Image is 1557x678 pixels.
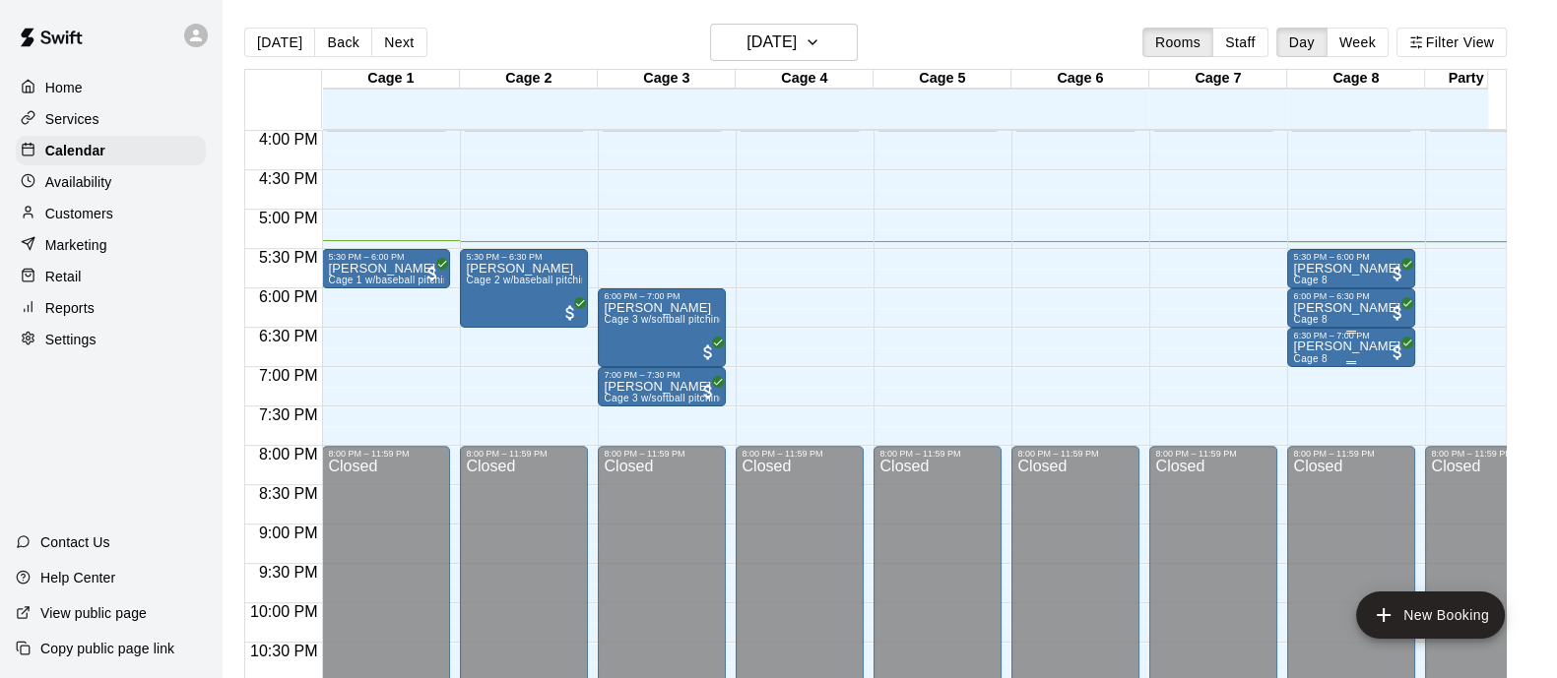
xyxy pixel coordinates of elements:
[1388,342,1407,362] span: All customers have paid
[1388,303,1407,323] span: All customers have paid
[466,449,582,459] div: 8:00 PM – 11:59 PM
[45,141,105,160] p: Calendar
[604,370,720,380] div: 7:00 PM – 7:30 PM
[422,264,442,283] span: All customers have paid
[254,131,323,148] span: 4:00 PM
[322,249,450,288] div: 5:30 PM – 6:00 PM: Colin Ackerman
[254,328,323,344] span: 6:30 PM
[1327,28,1389,57] button: Week
[254,210,323,226] span: 5:00 PM
[322,70,460,89] div: Cage 1
[736,70,874,89] div: Cage 4
[245,643,322,659] span: 10:30 PM
[1212,28,1268,57] button: Staff
[1276,28,1328,57] button: Day
[698,382,718,401] span: All customers have paid
[45,298,95,318] p: Reports
[45,78,83,97] p: Home
[746,29,797,56] h6: [DATE]
[314,28,372,57] button: Back
[604,314,767,325] span: Cage 3 w/softball pitching machine
[466,275,634,285] span: Cage 2 w/baseball pitching machine
[1293,449,1409,459] div: 8:00 PM – 11:59 PM
[328,275,496,285] span: Cage 1 w/baseball pitching machine
[254,367,323,384] span: 7:00 PM
[604,449,720,459] div: 8:00 PM – 11:59 PM
[328,252,444,262] div: 5:30 PM – 6:00 PM
[254,485,323,502] span: 8:30 PM
[466,252,582,262] div: 5:30 PM – 6:30 PM
[1287,249,1415,288] div: 5:30 PM – 6:00 PM: Matt Beckman
[1155,449,1271,459] div: 8:00 PM – 11:59 PM
[371,28,426,57] button: Next
[1293,353,1327,364] span: Cage 8
[45,267,82,286] p: Retail
[1293,291,1409,301] div: 6:00 PM – 6:30 PM
[1431,449,1547,459] div: 8:00 PM – 11:59 PM
[244,28,315,57] button: [DATE]
[254,524,323,541] span: 9:00 PM
[1293,252,1409,262] div: 5:30 PM – 6:00 PM
[879,449,996,459] div: 8:00 PM – 11:59 PM
[254,288,323,305] span: 6:00 PM
[40,639,174,658] p: Copy public page link
[16,136,206,165] a: Calendar
[1287,70,1425,89] div: Cage 8
[1017,449,1134,459] div: 8:00 PM – 11:59 PM
[45,172,112,192] p: Availability
[1287,288,1415,328] div: 6:00 PM – 6:30 PM: Matt Beckman
[16,293,206,323] a: Reports
[16,73,206,102] a: Home
[254,249,323,266] span: 5:30 PM
[45,330,97,349] p: Settings
[45,204,113,223] p: Customers
[598,288,726,367] div: 6:00 PM – 7:00 PM: Daylan Johnson
[1293,331,1409,340] div: 6:30 PM – 7:00 PM
[16,262,206,291] a: Retail
[254,446,323,462] span: 8:00 PM
[874,70,1011,89] div: Cage 5
[1011,70,1149,89] div: Cage 6
[560,303,580,323] span: All customers have paid
[245,603,322,620] span: 10:00 PM
[254,406,323,423] span: 7:30 PM
[742,449,858,459] div: 8:00 PM – 11:59 PM
[1396,28,1507,57] button: Filter View
[460,70,598,89] div: Cage 2
[604,393,767,403] span: Cage 3 w/softball pitching machine
[698,342,718,362] span: All customers have paid
[1287,328,1415,367] div: 6:30 PM – 7:00 PM: Matt Beckman
[1293,275,1327,285] span: Cage 8
[460,249,588,328] div: 5:30 PM – 6:30 PM: Carl Hammer
[16,199,206,228] a: Customers
[710,24,858,61] button: [DATE]
[1388,264,1407,283] span: All customers have paid
[16,325,206,354] a: Settings
[16,230,206,260] a: Marketing
[40,532,110,552] p: Contact Us
[45,109,99,129] p: Services
[16,104,206,134] a: Services
[604,291,720,301] div: 6:00 PM – 7:00 PM
[40,568,115,587] p: Help Center
[254,564,323,581] span: 9:30 PM
[598,367,726,406] div: 7:00 PM – 7:30 PM: Daylan Johnson
[1293,314,1327,325] span: Cage 8
[598,70,736,89] div: Cage 3
[40,603,147,623] p: View public page
[1149,70,1287,89] div: Cage 7
[45,235,107,255] p: Marketing
[1356,591,1505,639] button: add
[16,167,206,197] a: Availability
[328,449,444,459] div: 8:00 PM – 11:59 PM
[254,170,323,187] span: 4:30 PM
[1142,28,1213,57] button: Rooms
